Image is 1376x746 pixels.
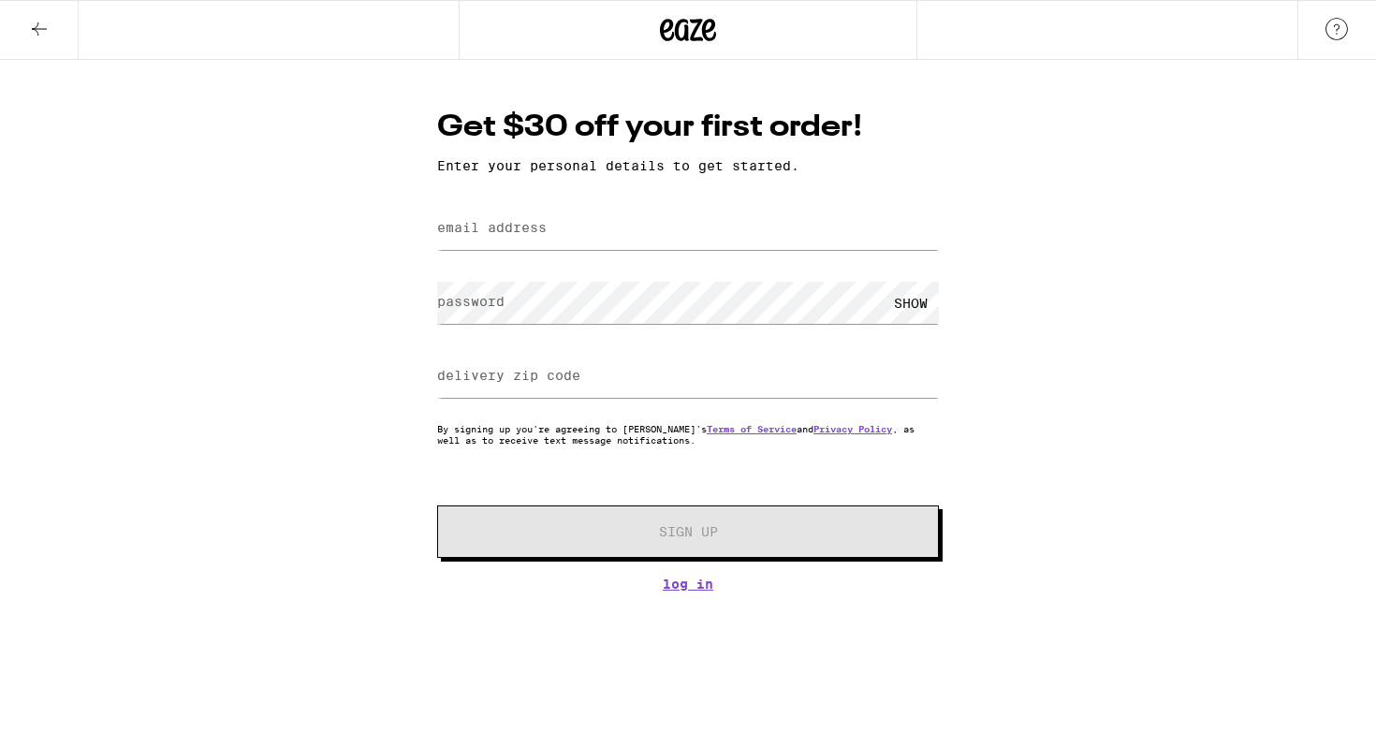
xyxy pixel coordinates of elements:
[707,423,797,434] a: Terms of Service
[437,158,939,173] p: Enter your personal details to get started.
[659,525,718,538] span: Sign Up
[437,208,939,250] input: email address
[437,220,547,235] label: email address
[883,282,939,324] div: SHOW
[437,577,939,592] a: Log In
[437,423,939,446] p: By signing up you're agreeing to [PERSON_NAME]'s and , as well as to receive text message notific...
[437,505,939,558] button: Sign Up
[437,368,580,383] label: delivery zip code
[437,356,939,398] input: delivery zip code
[813,423,892,434] a: Privacy Policy
[437,294,505,309] label: password
[437,107,939,149] h1: Get $30 off your first order!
